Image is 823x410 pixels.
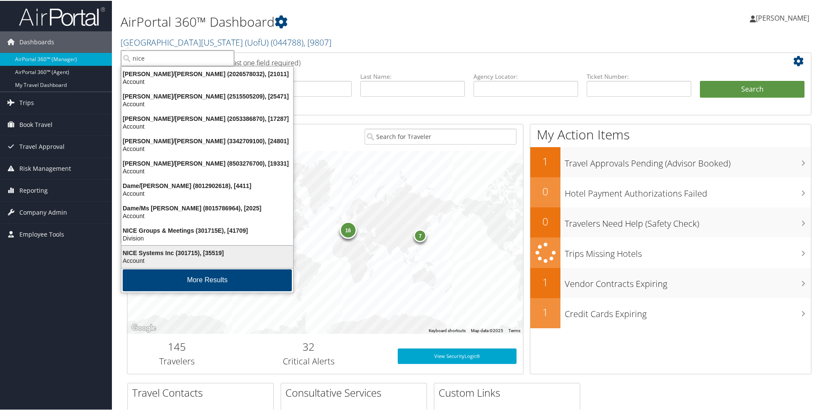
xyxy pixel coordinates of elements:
[530,146,811,176] a: 1Travel Approvals Pending (Advisor Booked)
[439,385,580,399] h2: Custom Links
[530,207,811,237] a: 0Travelers Need Help (Safety Check)
[233,355,385,367] h3: Critical Alerts
[116,99,298,107] div: Account
[19,157,71,179] span: Risk Management
[247,71,352,80] label: First Name:
[19,91,34,113] span: Trips
[134,53,748,68] h2: Airtinerary Lookup
[565,182,811,199] h3: Hotel Payment Authorizations Failed
[565,152,811,169] h3: Travel Approvals Pending (Advisor Booked)
[19,179,48,200] span: Reporting
[530,274,560,289] h2: 1
[530,176,811,207] a: 0Hotel Payment Authorizations Failed
[271,36,303,47] span: ( 044788 )
[116,226,298,234] div: NICE Groups & Meetings (301715E), [41709]
[233,339,385,353] h2: 32
[398,348,517,363] a: View SecurityLogic®
[116,203,298,211] div: Dame/Ms [PERSON_NAME] (8015786964), [2025]
[429,327,466,333] button: Keyboard shortcuts
[121,49,234,65] input: Search Accounts
[530,125,811,143] h1: My Action Items
[414,228,427,241] div: 7
[19,31,54,52] span: Dashboards
[116,144,298,152] div: Account
[116,166,298,174] div: Account
[471,327,503,332] span: Map data ©2025
[530,153,560,168] h2: 1
[473,71,578,80] label: Agency Locator:
[530,237,811,267] a: Trips Missing Hotels
[130,322,158,333] a: Open this area in Google Maps (opens a new window)
[116,69,298,77] div: [PERSON_NAME]/[PERSON_NAME] (2026578032), [21011]
[19,201,67,222] span: Company Admin
[360,71,465,80] label: Last Name:
[19,6,105,26] img: airportal-logo.png
[116,136,298,144] div: [PERSON_NAME]/[PERSON_NAME] (3342709100), [24801]
[756,12,809,22] span: [PERSON_NAME]
[339,221,356,238] div: 16
[19,113,53,135] span: Book Travel
[565,273,811,289] h3: Vendor Contracts Expiring
[508,327,520,332] a: Terms (opens in new tab)
[116,122,298,129] div: Account
[116,114,298,122] div: [PERSON_NAME]/[PERSON_NAME] (2053386870), [17287]
[218,57,300,67] span: (at least one field required)
[116,189,298,197] div: Account
[530,183,560,198] h2: 0
[134,355,220,367] h3: Travelers
[130,322,158,333] img: Google
[750,4,818,30] a: [PERSON_NAME]
[116,248,298,256] div: NICE Systems Inc (301715), [35519]
[116,159,298,166] div: [PERSON_NAME]/[PERSON_NAME] (8503276700), [19331]
[19,135,65,157] span: Travel Approval
[530,267,811,297] a: 1Vendor Contracts Expiring
[530,213,560,228] h2: 0
[134,339,220,353] h2: 145
[530,304,560,319] h2: 1
[700,80,804,97] button: Search
[121,36,331,47] a: [GEOGRAPHIC_DATA][US_STATE] (UofU)
[19,223,64,244] span: Employee Tools
[565,243,811,259] h3: Trips Missing Hotels
[132,385,273,399] h2: Travel Contacts
[123,268,292,290] button: More Results
[116,234,298,241] div: Division
[565,213,811,229] h3: Travelers Need Help (Safety Check)
[303,36,331,47] span: , [ 9807 ]
[565,303,811,319] h3: Credit Cards Expiring
[587,71,691,80] label: Ticket Number:
[116,77,298,85] div: Account
[116,211,298,219] div: Account
[285,385,427,399] h2: Consultative Services
[530,297,811,327] a: 1Credit Cards Expiring
[365,128,517,144] input: Search for Traveler
[121,12,585,30] h1: AirPortal 360™ Dashboard
[116,181,298,189] div: Dame/[PERSON_NAME] (8012902618), [4411]
[116,256,298,264] div: Account
[116,92,298,99] div: [PERSON_NAME]/[PERSON_NAME] (2515505209), [25471]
